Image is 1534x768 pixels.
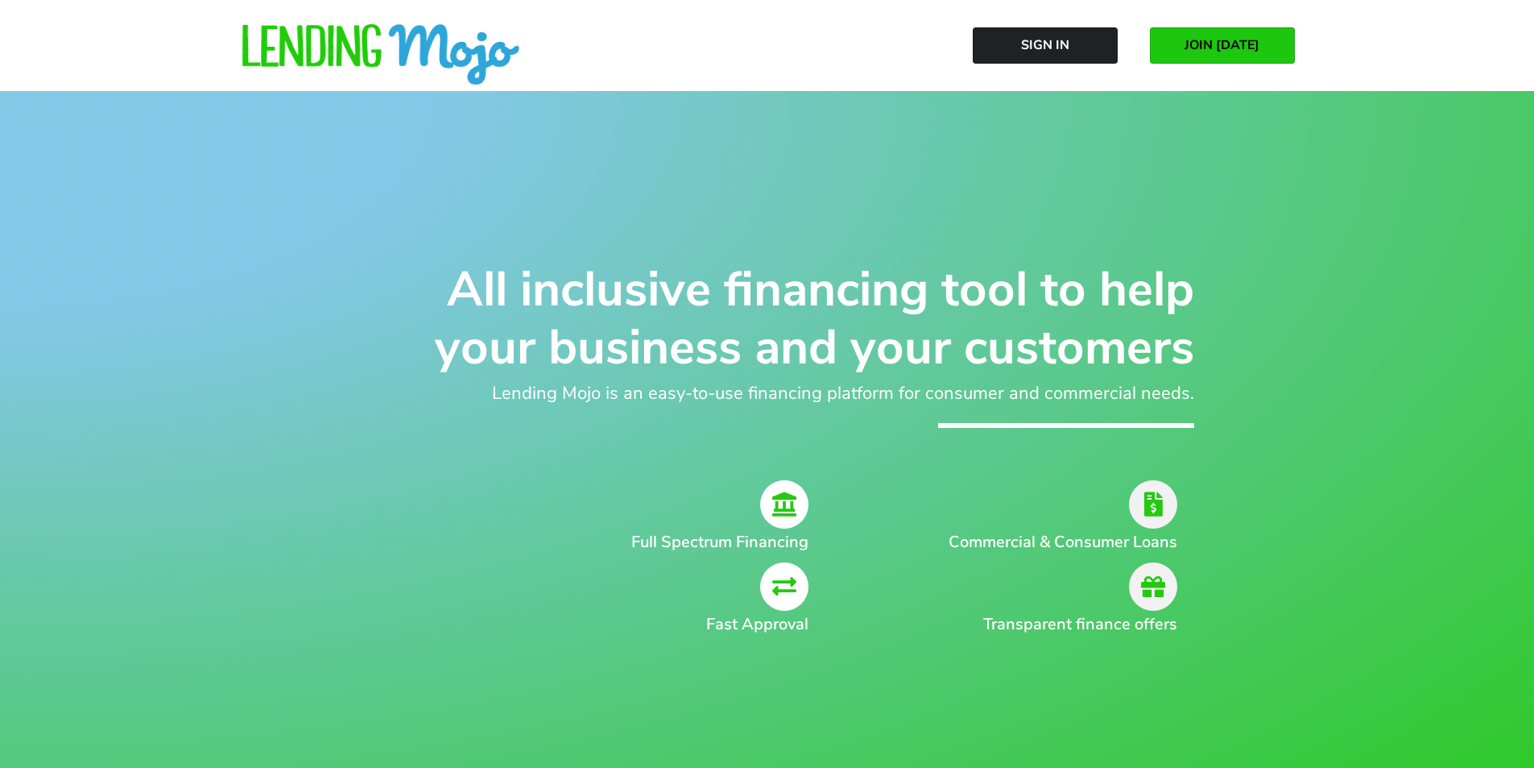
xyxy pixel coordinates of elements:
a: JOIN [DATE] [1150,27,1295,64]
h2: Commercial & Consumer Loans [921,530,1177,554]
img: lm-horizontal-logo [240,24,522,87]
h2: Lending Mojo is an easy-to-use financing platform for consumer and commercial needs. [341,380,1194,407]
h2: Transparent finance offers [921,612,1177,637]
span: JOIN [DATE] [1185,38,1259,52]
a: Sign In [973,27,1118,64]
span: Sign In [1021,38,1069,52]
h2: Fast Approval [413,612,809,637]
h1: All inclusive financing tool to help your business and your customers [341,260,1194,376]
h2: Full Spectrum Financing [413,530,809,554]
